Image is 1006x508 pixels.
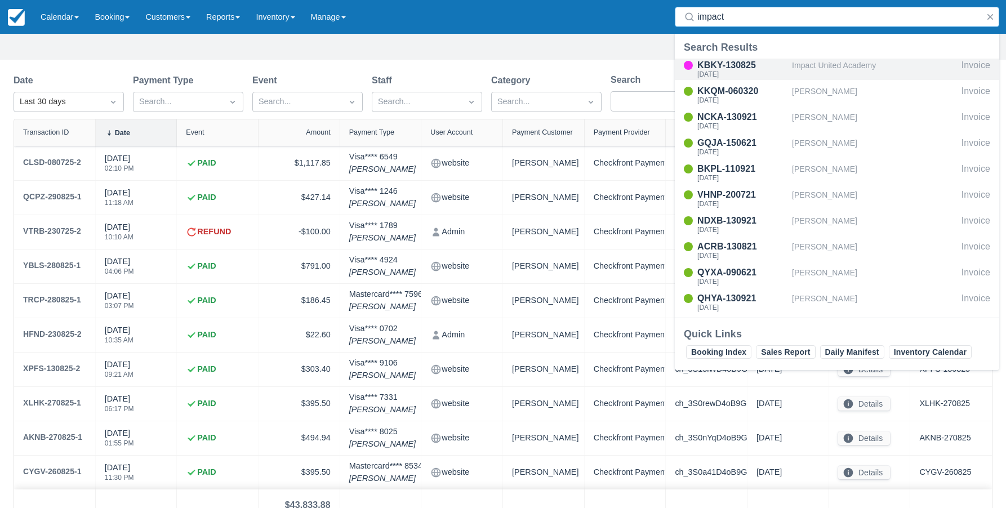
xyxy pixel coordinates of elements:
div: KBKY-130825 [697,59,787,72]
a: KBKY-130825[DATE]Impact United AcademyInvoice [675,59,999,80]
div: CLSD-080725-2 [23,155,81,169]
strong: PAID [197,466,216,479]
strong: PAID [197,398,216,410]
strong: PAID [197,363,216,376]
span: Dropdown icon [585,96,597,108]
div: [PERSON_NAME] [512,327,575,343]
a: CYGV-260825-1 [23,465,82,480]
div: Payment Customer [512,128,573,136]
div: NDXB-130921 [697,214,787,228]
div: [PERSON_NAME] [512,396,575,412]
div: [DATE] [105,393,134,419]
a: KKQM-060320[DATE][PERSON_NAME]Invoice [675,84,999,106]
div: Transaction ID [23,128,69,136]
div: [PERSON_NAME] [792,84,957,106]
div: Checkfront Payments [594,430,657,446]
div: [PERSON_NAME] [512,259,575,274]
div: XPFS-130825-2 [23,362,80,375]
em: [PERSON_NAME] [349,198,416,210]
div: BKPL-110921 [697,162,787,176]
div: [DATE] [105,462,134,488]
div: VTRB-230725-2 [23,224,81,238]
strong: PAID [197,260,216,273]
div: [DATE] [697,226,787,233]
div: Invoice [962,59,990,80]
em: [PERSON_NAME] [349,232,416,244]
em: [PERSON_NAME] [349,335,416,347]
div: website [430,293,493,309]
div: $395.50 [268,396,331,412]
a: AKNB-270825 [919,432,971,444]
div: HFND-230825-2 [23,327,82,341]
div: website [430,396,493,412]
div: 06:17 PM [105,405,134,412]
div: Checkfront Payments [594,293,657,309]
a: Inventory Calendar [889,345,972,359]
div: [DATE] [697,175,787,181]
div: website [430,155,493,171]
strong: PAID [197,432,216,444]
div: [PERSON_NAME] [792,266,957,287]
div: $186.45 [268,293,331,309]
div: [DATE] [105,359,133,385]
div: [DATE] [697,71,787,78]
div: [DATE] [105,187,133,213]
button: Details [838,466,890,479]
a: CYGV-260825 [919,466,971,479]
input: Search ( / ) [697,7,981,27]
div: [DATE] [697,278,787,285]
a: Sales Report [756,345,815,359]
div: [PERSON_NAME] [512,293,575,309]
div: $303.40 [268,362,331,377]
div: Impact United Academy [792,59,957,80]
div: [PERSON_NAME] [512,430,575,446]
div: Invoice [962,266,990,287]
div: [DATE] [105,256,134,282]
label: Category [491,74,535,87]
em: [PERSON_NAME] [349,369,416,382]
em: [PERSON_NAME] [349,404,416,416]
div: [PERSON_NAME] [792,136,957,158]
img: checkfront-main-nav-mini-logo.png [8,9,25,26]
div: GQJA-150621 [697,136,787,150]
div: website [430,430,493,446]
div: $427.14 [268,190,331,206]
a: NCKA-130921[DATE][PERSON_NAME]Invoice [675,110,999,132]
div: website [430,465,493,480]
span: Dropdown icon [108,96,119,108]
div: Checkfront Payments [594,362,657,377]
div: XLHK-270825-1 [23,396,81,409]
em: [PERSON_NAME] [349,301,422,313]
a: QYXA-090621[DATE][PERSON_NAME]Invoice [675,266,999,287]
div: [DATE] [105,221,133,247]
div: [PERSON_NAME] [512,190,575,206]
a: AKNB-270825-1 [23,430,82,446]
div: [PERSON_NAME] [512,224,575,240]
div: [DATE] [697,304,787,311]
label: Search [611,73,645,87]
a: QHYA-130921[DATE][PERSON_NAME]Invoice [675,292,999,313]
div: ACRB-130821 [697,240,787,253]
label: Event [252,74,282,87]
strong: PAID [197,295,216,307]
span: Dropdown icon [346,96,358,108]
div: [DATE] [756,430,820,446]
div: Invoice [962,110,990,132]
button: Details [838,397,890,411]
div: Date [115,129,130,137]
div: Amount [306,128,330,136]
div: Last 30 days [20,96,97,108]
div: Mastercard **** 7596 [349,288,422,313]
div: [DATE] [105,427,134,453]
div: Invoice [962,214,990,235]
div: $791.00 [268,259,331,274]
em: [PERSON_NAME] [349,473,422,485]
a: XLHK-270825 [919,398,970,410]
div: [PERSON_NAME] [512,362,575,377]
div: [DATE] [697,252,787,259]
div: 01:55 PM [105,440,134,447]
a: XLHK-270825-1 [23,396,81,412]
div: 10:10 AM [105,234,133,240]
div: Invoice [962,188,990,210]
div: AKNB-270825-1 [23,430,82,444]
